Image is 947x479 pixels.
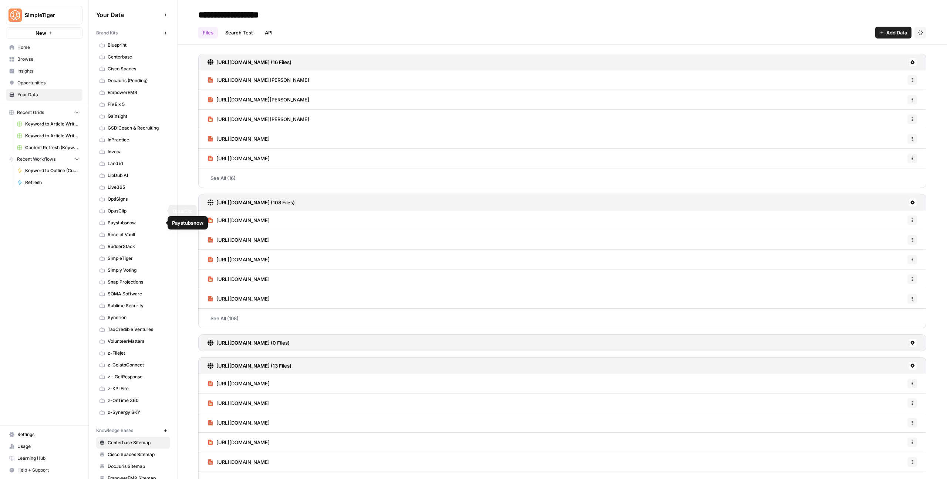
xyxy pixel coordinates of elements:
[216,275,270,283] span: [URL][DOMAIN_NAME]
[216,115,309,123] span: [URL][DOMAIN_NAME][PERSON_NAME]
[108,66,166,72] span: Cisco Spaces
[96,252,170,264] a: SimpleTiger
[108,362,166,368] span: z-GelatoConnect
[108,439,166,446] span: Centerbase Sitemap
[6,464,82,476] button: Help + Support
[6,441,82,452] a: Usage
[96,460,170,472] a: DocJuris Sitemap
[17,431,79,438] span: Settings
[17,109,44,116] span: Recent Grids
[96,359,170,371] a: z-GelatoConnect
[108,338,166,345] span: VolunteerMatters
[25,179,79,186] span: Refresh
[96,193,170,205] a: OptiSigns
[198,168,926,188] a: See All (16)
[96,122,170,134] a: GSD Coach & Recruiting
[96,335,170,347] a: VolunteerMatters
[208,129,270,148] a: [URL][DOMAIN_NAME]
[6,107,82,118] button: Recent Grids
[208,90,309,109] a: [URL][DOMAIN_NAME][PERSON_NAME]
[208,269,270,289] a: [URL][DOMAIN_NAME]
[17,91,79,98] span: Your Data
[875,27,911,38] button: Add Data
[25,133,79,139] span: Keyword to Article Writer (I-Q)
[108,279,166,285] span: Snap Projections
[25,167,79,174] span: Keyword to Outline (Current)
[108,101,166,108] span: FIVE x 5
[108,451,166,458] span: Cisco Spaces Sitemap
[108,160,166,167] span: Land id
[6,6,82,24] button: Workspace: SimpleTiger
[198,27,218,38] a: Files
[108,113,166,120] span: Gainsight
[14,165,82,177] a: Keyword to Outline (Current)
[886,29,907,36] span: Add Data
[208,393,270,413] a: [URL][DOMAIN_NAME]
[14,142,82,154] a: Content Refresh (Keyword -> Outline Recs)
[14,130,82,142] a: Keyword to Article Writer (I-Q)
[208,413,270,432] a: [URL][DOMAIN_NAME]
[216,295,270,302] span: [URL][DOMAIN_NAME]
[108,374,166,380] span: z - GetResponse
[17,68,79,74] span: Insights
[96,300,170,312] a: Sublime Security
[96,383,170,395] a: z-KPI Fire
[96,406,170,418] a: z-Synergy SKY
[96,30,118,36] span: Brand Kits
[96,205,170,217] a: OpusClip
[208,358,291,374] a: [URL][DOMAIN_NAME] (13 Files)
[216,339,290,346] h3: [URL][DOMAIN_NAME] (0 Files)
[17,56,79,63] span: Browse
[96,347,170,359] a: z-Filejet
[6,41,82,53] a: Home
[96,39,170,51] a: Blueprint
[6,429,82,441] a: Settings
[108,184,166,191] span: Live365
[108,148,166,155] span: Invoca
[216,439,270,446] span: [URL][DOMAIN_NAME]
[96,312,170,324] a: Synerion
[108,397,166,404] span: z-OnTime 360
[208,289,270,308] a: [URL][DOMAIN_NAME]
[6,452,82,464] a: Learning Hub
[216,96,309,103] span: [URL][DOMAIN_NAME][PERSON_NAME]
[108,208,166,214] span: OpusClip
[96,10,161,19] span: Your Data
[208,335,290,351] a: [URL][DOMAIN_NAME] (0 Files)
[14,177,82,188] a: Refresh
[6,77,82,89] a: Opportunities
[108,267,166,274] span: Simply Voting
[260,27,277,38] a: API
[96,324,170,335] a: TaxCredible Ventures
[17,443,79,450] span: Usage
[108,137,166,143] span: InPractice
[96,395,170,406] a: z-OnTime 360
[208,54,291,70] a: [URL][DOMAIN_NAME] (16 Files)
[216,236,270,244] span: [URL][DOMAIN_NAME]
[216,362,291,369] h3: [URL][DOMAIN_NAME] (13 Files)
[17,455,79,462] span: Learning Hub
[108,89,166,96] span: EmpowerEMR
[6,53,82,65] a: Browse
[9,9,22,22] img: SimpleTiger Logo
[25,11,70,19] span: SimpleTiger
[17,80,79,86] span: Opportunities
[208,70,309,90] a: [URL][DOMAIN_NAME][PERSON_NAME]
[96,134,170,146] a: InPractice
[108,314,166,321] span: Synerion
[208,211,270,230] a: [URL][DOMAIN_NAME]
[17,44,79,51] span: Home
[108,220,166,226] span: Paystubsnow
[108,463,166,470] span: DocJuris Sitemap
[216,199,295,206] h3: [URL][DOMAIN_NAME] (108 Files)
[6,89,82,101] a: Your Data
[216,380,270,387] span: [URL][DOMAIN_NAME]
[25,144,79,151] span: Content Refresh (Keyword -> Outline Recs)
[96,181,170,193] a: Live365
[96,241,170,252] a: RudderStack
[96,371,170,383] a: z - GetResponse
[96,437,170,449] a: Centerbase Sitemap
[96,75,170,87] a: DocJuris (Pending)
[108,255,166,262] span: SimpleTiger
[96,146,170,158] a: Invoca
